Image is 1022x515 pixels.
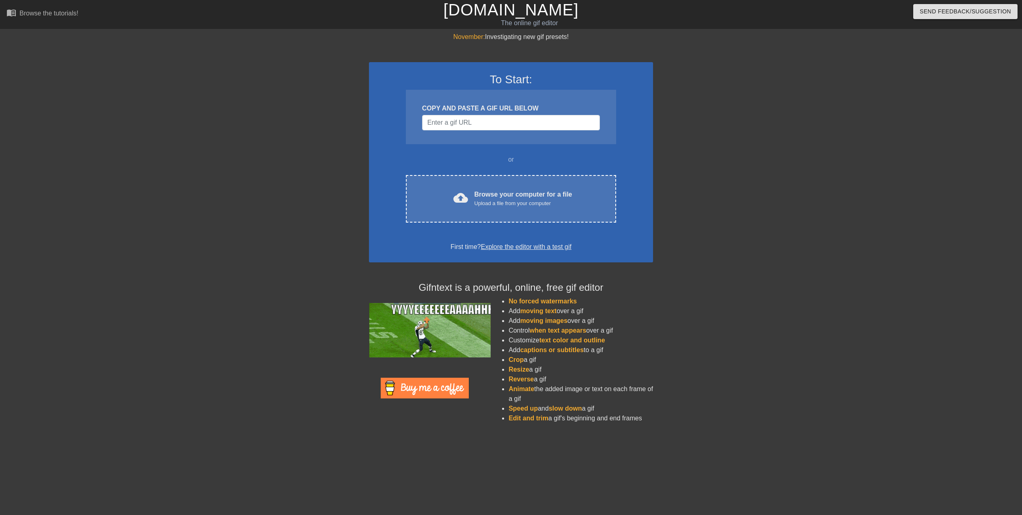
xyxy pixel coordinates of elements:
[474,190,572,208] div: Browse your computer for a file
[422,115,600,130] input: Username
[379,242,643,252] div: First time?
[509,413,653,423] li: a gif's beginning and end frames
[530,327,586,334] span: when text appears
[369,282,653,294] h4: Gifntext is a powerful, online, free gif editor
[422,104,600,113] div: COPY AND PASTE A GIF URL BELOW
[509,384,653,404] li: the added image or text on each frame of a gif
[509,298,577,305] span: No forced watermarks
[481,243,571,250] a: Explore the editor with a test gif
[509,385,534,392] span: Animate
[345,18,714,28] div: The online gif editor
[509,404,653,413] li: and a gif
[509,415,548,422] span: Edit and trim
[6,8,78,20] a: Browse the tutorials!
[539,337,605,344] span: text color and outline
[549,405,582,412] span: slow down
[474,199,572,208] div: Upload a file from your computer
[520,317,567,324] span: moving images
[509,356,524,363] span: Crop
[369,32,653,42] div: Investigating new gif presets!
[379,73,643,87] h3: To Start:
[509,326,653,335] li: Control over a gif
[390,155,632,164] div: or
[509,374,653,384] li: a gif
[509,316,653,326] li: Add over a gif
[443,1,578,19] a: [DOMAIN_NAME]
[913,4,1018,19] button: Send Feedback/Suggestion
[509,355,653,365] li: a gif
[920,6,1011,17] span: Send Feedback/Suggestion
[381,378,469,398] img: Buy Me A Coffee
[453,33,485,40] span: November:
[6,8,16,17] span: menu_book
[520,307,557,314] span: moving text
[509,376,534,383] span: Reverse
[520,346,584,353] span: captions or subtitles
[509,405,538,412] span: Speed up
[369,303,491,357] img: football_small.gif
[19,10,78,17] div: Browse the tutorials!
[509,345,653,355] li: Add to a gif
[509,366,529,373] span: Resize
[453,190,468,205] span: cloud_upload
[509,306,653,316] li: Add over a gif
[509,365,653,374] li: a gif
[509,335,653,345] li: Customize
